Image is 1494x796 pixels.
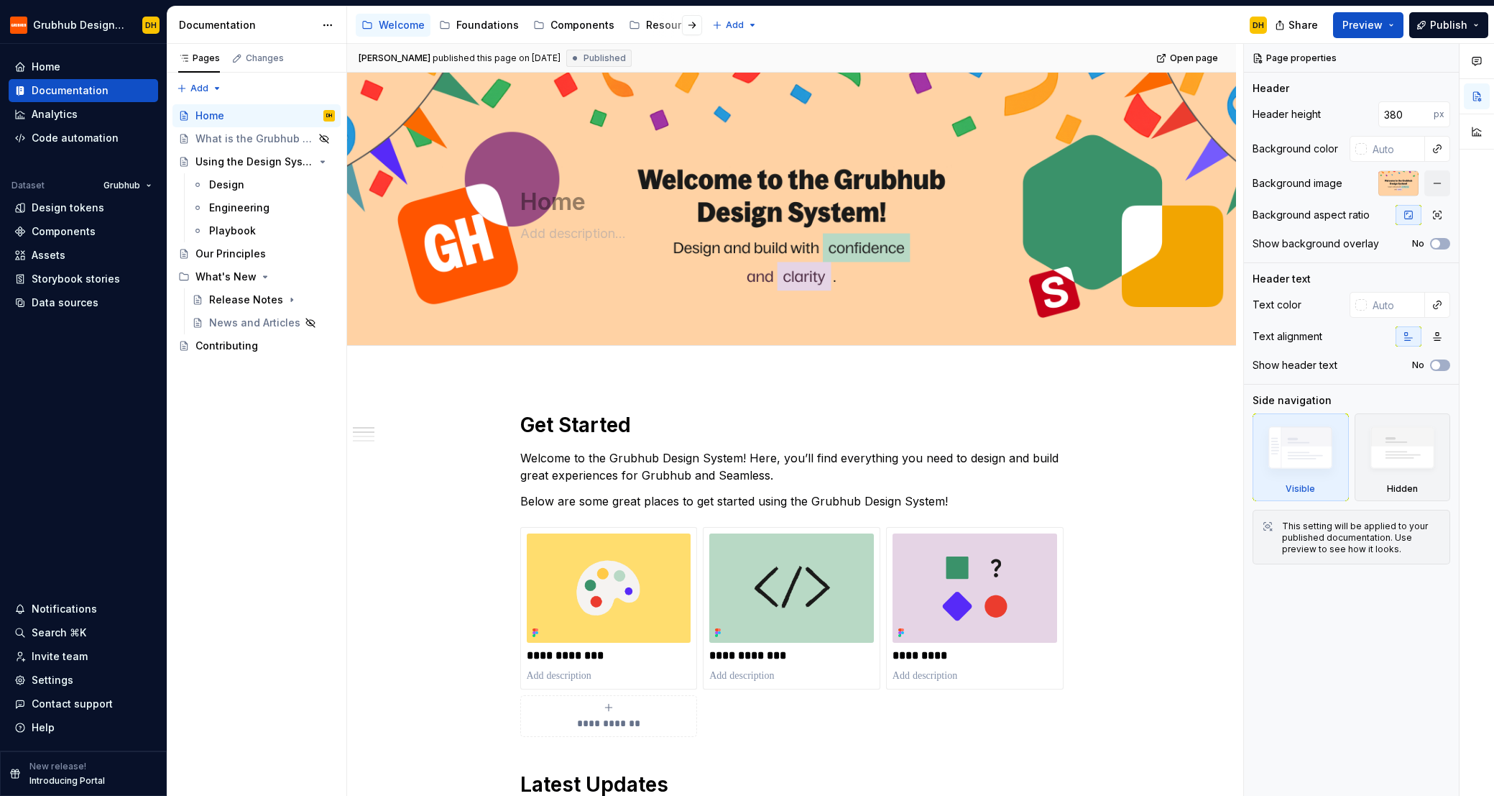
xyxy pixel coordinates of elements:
[172,265,341,288] div: What's New
[209,316,300,330] div: News and Articles
[103,180,140,191] span: Grubhub
[246,52,284,64] div: Changes
[9,55,158,78] a: Home
[172,78,226,99] button: Add
[520,449,1064,484] p: Welcome to the Grubhub Design System! Here, you’ll find everything you need to design and build g...
[1387,483,1418,495] div: Hidden
[186,196,341,219] a: Engineering
[9,79,158,102] a: Documentation
[1253,358,1337,372] div: Show header text
[1412,360,1424,371] label: No
[1253,208,1370,222] div: Background aspect ratio
[1409,12,1488,38] button: Publish
[32,248,65,262] div: Assets
[178,52,220,64] div: Pages
[1253,81,1289,96] div: Header
[1253,298,1301,312] div: Text color
[195,132,314,146] div: What is the Grubhub Design System?
[172,242,341,265] a: Our Principles
[172,104,341,357] div: Page tree
[145,19,157,31] div: DH
[1170,52,1218,64] span: Open page
[172,334,341,357] a: Contributing
[1253,272,1311,286] div: Header text
[1253,329,1322,344] div: Text alignment
[9,244,158,267] a: Assets
[1253,237,1379,251] div: Show background overlay
[356,14,430,37] a: Welcome
[520,412,1064,438] h1: Get Started
[9,692,158,715] button: Contact support
[1286,483,1315,495] div: Visible
[32,224,96,239] div: Components
[32,626,86,640] div: Search ⌘K
[623,14,705,37] a: Resources
[9,291,158,314] a: Data sources
[9,598,158,621] button: Notifications
[9,127,158,150] a: Code automation
[209,224,256,238] div: Playbook
[1253,176,1342,191] div: Background image
[209,178,244,192] div: Design
[9,645,158,668] a: Invite team
[1253,142,1338,156] div: Background color
[379,18,425,32] div: Welcome
[584,52,626,64] span: Published
[893,534,1057,643] img: 934cb5e6-f2cd-4610-9f65-418484f7d8ac.png
[32,697,113,711] div: Contact support
[32,60,60,74] div: Home
[190,83,208,94] span: Add
[186,173,341,196] a: Design
[32,201,104,215] div: Design tokens
[32,673,73,687] div: Settings
[527,534,691,643] img: 07e7b8bd-9cb8-4436-a59b-9c37df7b58df.png
[32,720,55,735] div: Help
[1253,393,1332,408] div: Side navigation
[9,669,158,692] a: Settings
[29,775,105,787] p: Introducing Portal
[186,311,341,334] a: News and Articles
[1333,12,1403,38] button: Preview
[32,131,119,145] div: Code automation
[195,339,258,353] div: Contributing
[326,109,332,123] div: DH
[209,201,269,215] div: Engineering
[1430,18,1467,32] span: Publish
[9,103,158,126] a: Analytics
[646,18,699,32] div: Resources
[10,17,27,34] img: 4e8d6f31-f5cf-47b4-89aa-e4dec1dc0822.png
[11,180,45,191] div: Dataset
[172,127,341,150] a: What is the Grubhub Design System?
[9,220,158,243] a: Components
[9,196,158,219] a: Design tokens
[32,649,88,664] div: Invite team
[550,18,614,32] div: Components
[356,11,705,40] div: Page tree
[1378,101,1434,127] input: Auto
[97,175,158,196] button: Grubhub
[186,288,341,311] a: Release Notes
[1282,521,1441,555] div: This setting will be applied to your published documentation. Use preview to see how it looks.
[433,52,561,64] div: published this page on [DATE]
[1367,292,1425,318] input: Auto
[1367,136,1425,162] input: Auto
[726,19,744,31] span: Add
[179,18,315,32] div: Documentation
[186,219,341,242] a: Playbook
[1253,19,1264,31] div: DH
[29,761,86,772] p: New release!
[359,52,430,64] span: [PERSON_NAME]
[32,602,97,616] div: Notifications
[1342,18,1383,32] span: Preview
[1253,413,1349,501] div: Visible
[527,14,620,37] a: Components
[1288,18,1318,32] span: Share
[209,293,283,307] div: Release Notes
[1152,48,1225,68] a: Open page
[195,155,314,169] div: Using the Design System
[433,14,525,37] a: Foundations
[709,534,874,643] img: 01812f9b-b86e-4e8e-95b2-9247447794b6.png
[195,270,257,284] div: What's New
[456,18,519,32] div: Foundations
[9,716,158,739] button: Help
